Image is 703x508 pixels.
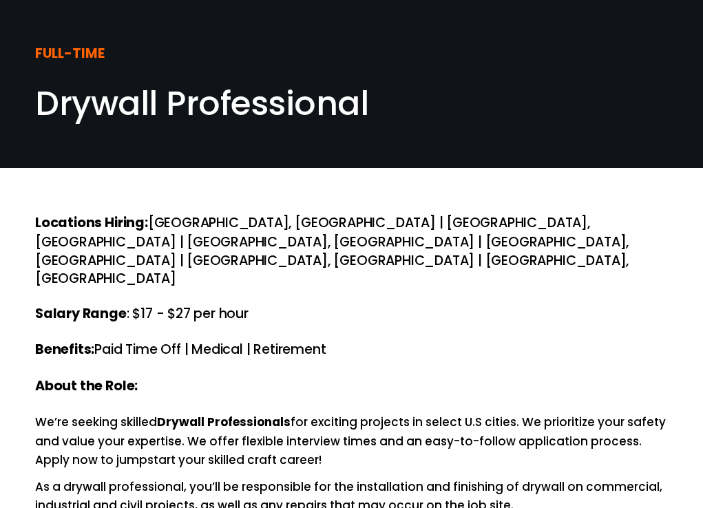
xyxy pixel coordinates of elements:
[35,376,138,399] strong: About the Role:
[35,413,668,469] p: We’re seeking skilled for exciting projects in select U.S cities. We prioritize your safety and v...
[35,213,148,235] strong: Locations Hiring:
[35,43,105,66] strong: FULL-TIME
[35,341,668,360] h4: Paid Time Off | Medical | Retirement
[35,214,668,288] h4: [GEOGRAPHIC_DATA], [GEOGRAPHIC_DATA] | [GEOGRAPHIC_DATA], [GEOGRAPHIC_DATA] | [GEOGRAPHIC_DATA], ...
[35,304,127,326] strong: Salary Range
[35,80,368,127] span: Drywall Professional
[35,339,94,362] strong: Benefits:
[35,305,668,324] h4: : $17 - $27 per hour
[157,413,291,433] strong: Drywall Professionals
